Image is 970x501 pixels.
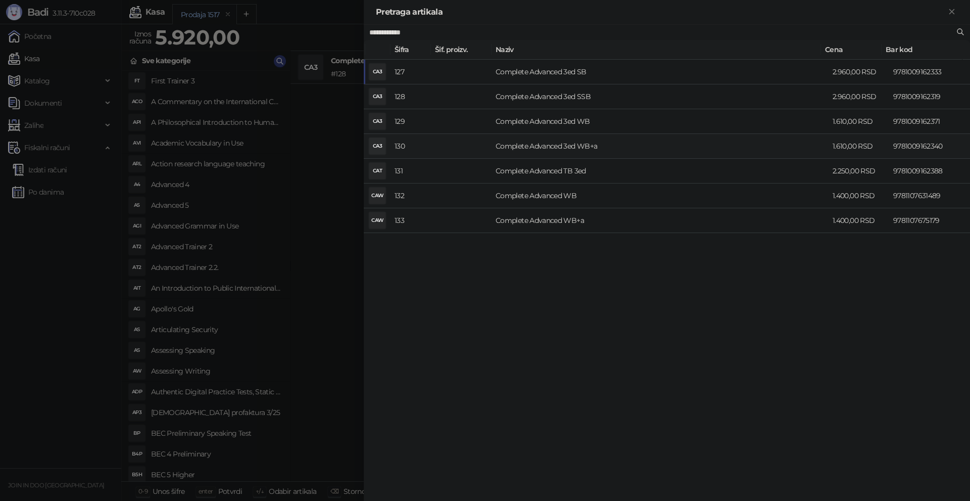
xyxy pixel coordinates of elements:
td: 9781107631489 [889,184,970,208]
td: 9781009162333 [889,60,970,84]
td: 9781009162388 [889,159,970,184]
td: Complete Advanced TB 3ed [492,159,829,184]
th: Naziv [492,40,821,60]
td: 132 [391,184,431,208]
td: 1.400,00 RSD [829,184,889,208]
th: Bar kod [882,40,962,60]
td: 129 [391,109,431,134]
th: Šif. proizv. [431,40,492,60]
td: 131 [391,159,431,184]
td: 2.960,00 RSD [829,60,889,84]
td: 9781009162319 [889,84,970,109]
td: 9781009162371 [889,109,970,134]
td: 1.400,00 RSD [829,208,889,233]
div: CA3 [369,138,385,154]
td: 9781009162340 [889,134,970,159]
td: 127 [391,60,431,84]
td: 1.610,00 RSD [829,109,889,134]
th: Šifra [391,40,431,60]
td: 2.250,00 RSD [829,159,889,184]
div: CAT [369,163,385,179]
div: Pretraga artikala [376,6,946,18]
td: Complete Advanced WB [492,184,829,208]
td: Complete Advanced WB+a [492,208,829,233]
td: 133 [391,208,431,233]
td: Complete Advanced 3ed WB [492,109,829,134]
td: 130 [391,134,431,159]
div: CAW [369,188,385,204]
div: CA3 [369,64,385,80]
td: 2.960,00 RSD [829,84,889,109]
td: Complete Advanced 3ed SB [492,60,829,84]
td: 1.610,00 RSD [829,134,889,159]
td: 128 [391,84,431,109]
div: CAW [369,212,385,229]
td: 9781107675179 [889,208,970,233]
td: Complete Advanced 3ed WB+a [492,134,829,159]
div: CA3 [369,88,385,105]
th: Cena [821,40,882,60]
td: Complete Advanced 3ed SSB [492,84,829,109]
button: Zatvori [946,6,958,18]
div: CA3 [369,113,385,129]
